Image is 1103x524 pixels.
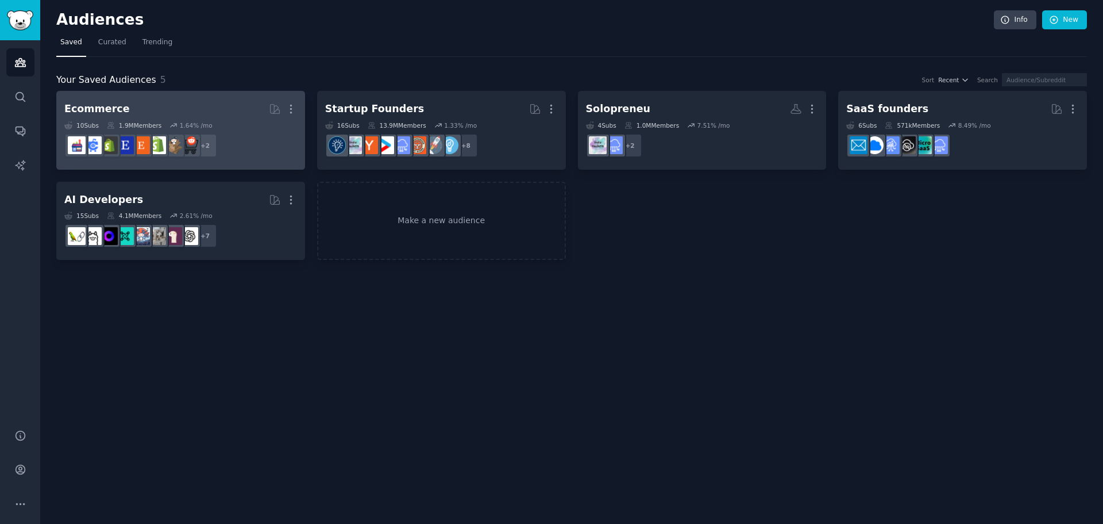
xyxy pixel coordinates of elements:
[60,37,82,48] span: Saved
[392,136,410,154] img: SaaS
[914,136,932,154] img: microsaas
[922,76,935,84] div: Sort
[148,227,166,245] img: ChatGPTCoding
[98,37,126,48] span: Curated
[328,136,346,154] img: Entrepreneurship
[64,102,130,116] div: Ecommerce
[444,121,477,129] div: 1.33 % /mo
[882,136,900,154] img: SaaSSales
[605,136,623,154] img: SaaS
[100,136,118,154] img: reviewmyshopify
[138,33,176,57] a: Trending
[578,91,827,170] a: Solopreneu4Subs1.0MMembers7.51% /mo+2SaaSindiehackers
[838,91,1087,170] a: SaaS founders6Subs571kMembers8.49% /moSaaSmicrosaasNoCodeSaaSSaaSSalesB2BSaaSSaaS_Email_Marketing
[180,136,198,154] img: ecommerce
[454,133,478,158] div: + 8
[56,182,305,261] a: AI Developers15Subs4.1MMembers2.61% /mo+7OpenAILocalLLaMAChatGPTCodingAI_AgentsLLMDevsLocalLLMoll...
[586,121,616,129] div: 4 Sub s
[618,133,642,158] div: + 2
[846,121,877,129] div: 6 Sub s
[344,136,362,154] img: indiehackers
[84,136,102,154] img: ecommercemarketing
[132,136,150,154] img: Etsy
[107,212,161,220] div: 4.1M Members
[180,212,213,220] div: 2.61 % /mo
[116,136,134,154] img: EtsySellers
[958,121,991,129] div: 8.49 % /mo
[930,136,948,154] img: SaaS
[408,136,426,154] img: EntrepreneurRideAlong
[193,133,217,158] div: + 2
[866,136,884,154] img: B2BSaaS
[317,182,566,261] a: Make a new audience
[68,136,86,154] img: ecommerce_growth
[938,76,969,84] button: Recent
[84,227,102,245] img: ollama
[193,224,217,248] div: + 7
[368,121,426,129] div: 13.9M Members
[325,102,424,116] div: Startup Founders
[376,136,394,154] img: startup
[624,121,679,129] div: 1.0M Members
[107,121,161,129] div: 1.9M Members
[325,121,360,129] div: 16 Sub s
[64,121,99,129] div: 10 Sub s
[56,91,305,170] a: Ecommerce10Subs1.9MMembers1.64% /mo+2ecommercedropshipshopifyEtsyEtsySellersreviewmyshopifyecomme...
[68,227,86,245] img: LangChain
[64,212,99,220] div: 15 Sub s
[360,136,378,154] img: ycombinator
[317,91,566,170] a: Startup Founders16Subs13.9MMembers1.33% /mo+8EntrepreneurstartupsEntrepreneurRideAlongSaaSstartup...
[1002,73,1087,86] input: Audience/Subreddit
[142,37,172,48] span: Trending
[697,121,730,129] div: 7.51 % /mo
[441,136,458,154] img: Entrepreneur
[160,74,166,85] span: 5
[164,136,182,154] img: dropship
[132,227,150,245] img: AI_Agents
[846,102,928,116] div: SaaS founders
[56,73,156,87] span: Your Saved Audiences
[1042,10,1087,30] a: New
[148,136,166,154] img: shopify
[164,227,182,245] img: LocalLLaMA
[116,227,134,245] img: LLMDevs
[977,76,998,84] div: Search
[850,136,867,154] img: SaaS_Email_Marketing
[425,136,442,154] img: startups
[180,227,198,245] img: OpenAI
[898,136,916,154] img: NoCodeSaaS
[994,10,1036,30] a: Info
[885,121,940,129] div: 571k Members
[56,11,994,29] h2: Audiences
[938,76,959,84] span: Recent
[56,33,86,57] a: Saved
[589,136,607,154] img: indiehackers
[180,121,213,129] div: 1.64 % /mo
[100,227,118,245] img: LocalLLM
[94,33,130,57] a: Curated
[586,102,650,116] div: Solopreneu
[7,10,33,30] img: GummySearch logo
[64,193,143,207] div: AI Developers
